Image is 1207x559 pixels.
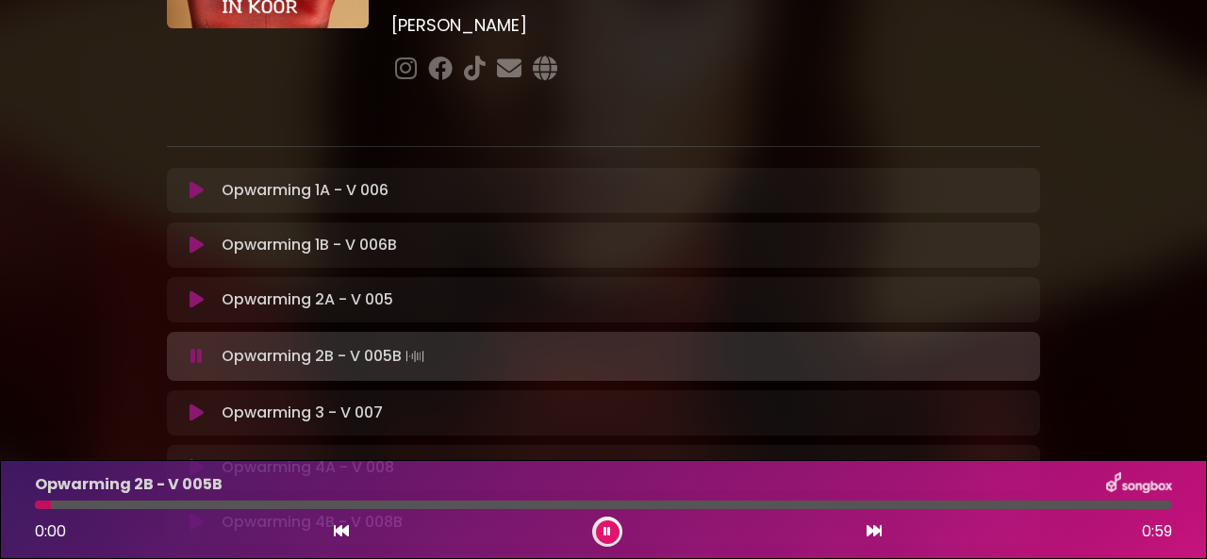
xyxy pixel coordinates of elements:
span: 0:59 [1142,520,1172,543]
span: 0:00 [35,520,66,542]
p: Opwarming 2B - V 005B [222,343,428,370]
p: Opwarming 2A - V 005 [222,288,393,311]
img: songbox-logo-white.png [1106,472,1172,497]
p: Opwarming 3 - V 007 [222,402,383,424]
p: Opwarming 2B - V 005B [35,473,223,496]
img: waveform4.gif [402,343,428,370]
p: Opwarming 1A - V 006 [222,179,389,202]
p: Opwarming 4A - V 008 [222,456,394,479]
p: Opwarming 1B - V 006B [222,234,397,256]
h3: [PERSON_NAME] [391,15,1041,36]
